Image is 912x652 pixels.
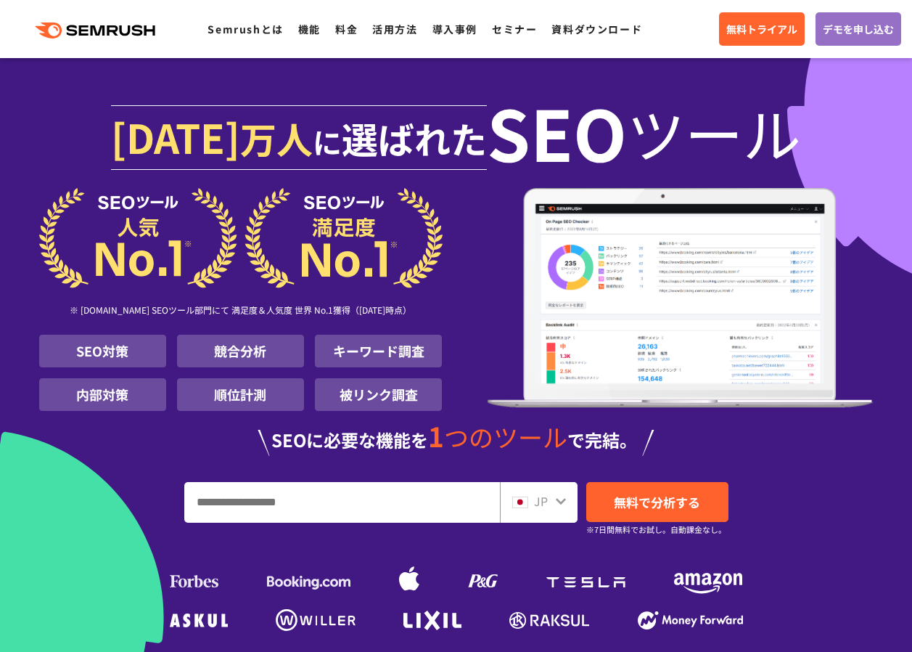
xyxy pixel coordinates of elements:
[185,483,499,522] input: URL、キーワードを入力してください
[627,103,801,161] span: ツール
[39,423,874,456] div: SEOに必要な機能を
[240,112,313,164] span: 万人
[719,12,805,46] a: 無料トライアル
[534,492,548,510] span: JP
[487,103,627,161] span: SEO
[39,288,443,335] div: ※ [DOMAIN_NAME] SEOツール部門にて 満足度＆人気度 世界 No.1獲得（[DATE]時点）
[444,419,567,455] span: つのツール
[428,416,444,455] span: 1
[586,482,728,522] a: 無料で分析する
[315,335,442,367] li: キーワード調査
[567,427,637,452] span: で完結。
[816,12,901,46] a: デモを申し込む
[177,335,304,367] li: 競合分析
[39,378,166,411] li: 内部対策
[551,22,642,36] a: 資料ダウンロード
[586,523,726,537] small: ※7日間無料でお試し。自動課金なし。
[432,22,477,36] a: 導入事例
[335,22,358,36] a: 料金
[823,21,894,37] span: デモを申し込む
[315,378,442,411] li: 被リンク調査
[342,112,487,164] span: 選ばれた
[111,107,240,166] span: [DATE]
[372,22,417,36] a: 活用方法
[726,21,797,37] span: 無料トライアル
[177,378,304,411] li: 順位計測
[492,22,537,36] a: セミナー
[614,493,700,511] span: 無料で分析する
[313,121,342,163] span: に
[208,22,283,36] a: Semrushとは
[298,22,321,36] a: 機能
[39,335,166,367] li: SEO対策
